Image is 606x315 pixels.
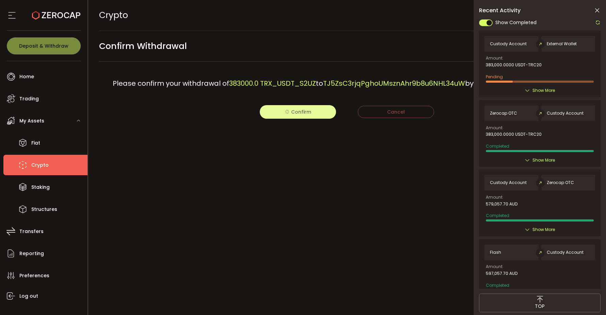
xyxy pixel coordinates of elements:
span: Deposit & Withdraw [19,44,68,48]
span: Crypto [31,160,49,170]
span: to [316,79,323,88]
span: Reporting [19,249,44,259]
iframe: Chat Widget [572,282,606,315]
span: TOP [535,303,545,310]
span: Please confirm your withdrawal of [113,79,229,88]
span: by clicking on the link below. [465,79,561,88]
span: 383000.0 TRX_USDT_S2UZ [229,79,316,88]
button: Cancel [358,106,434,118]
span: Log out [19,291,38,301]
span: Cancel [387,109,405,115]
span: Preferences [19,271,49,281]
span: Transfers [19,227,44,236]
span: TJ5ZsC3rjqPghoUMsznAhr9b8u6NHL34uW [323,79,465,88]
span: Recent Activity [479,8,521,13]
span: Confirm Withdrawal [99,38,187,54]
span: Trading [19,94,39,104]
button: Deposit & Withdraw [7,37,81,54]
span: Crypto [99,9,128,21]
span: Home [19,72,34,82]
span: Staking [31,182,50,192]
span: Fiat [31,138,40,148]
span: My Assets [19,116,44,126]
span: Structures [31,204,57,214]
